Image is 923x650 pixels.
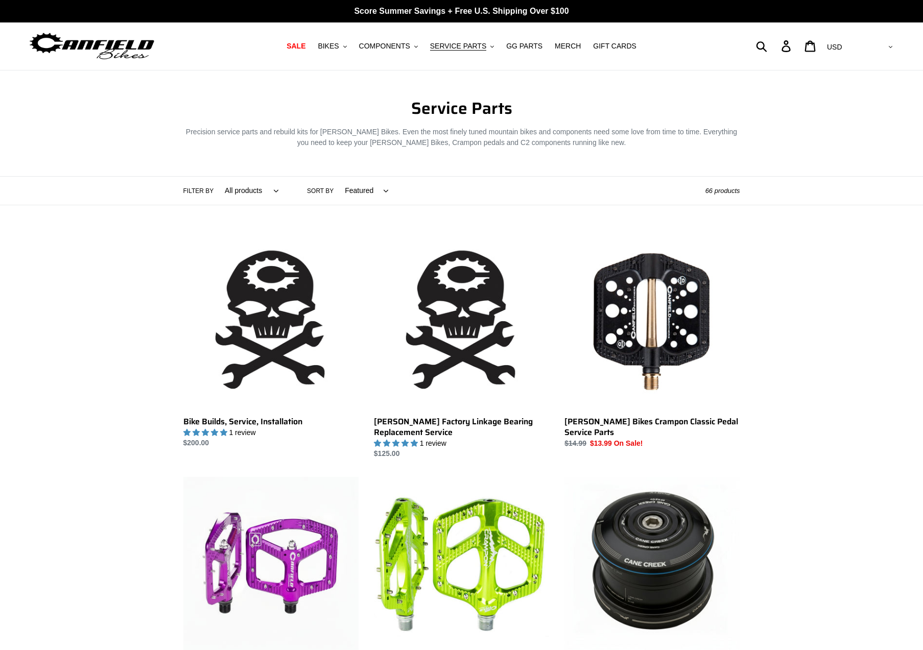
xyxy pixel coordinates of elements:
[705,187,740,195] span: 66 products
[183,127,740,148] p: Precision service parts and rebuild kits for [PERSON_NAME] Bikes. Even the most finely tuned moun...
[430,42,486,51] span: SERVICE PARTS
[588,39,642,53] a: GIFT CARDS
[411,95,512,121] span: Service Parts
[354,39,423,53] button: COMPONENTS
[555,42,581,51] span: MERCH
[359,42,410,51] span: COMPONENTS
[501,39,548,53] a: GG PARTS
[425,39,499,53] button: SERVICE PARTS
[287,42,305,51] span: SALE
[28,30,156,62] img: Canfield Bikes
[313,39,351,53] button: BIKES
[281,39,311,53] a: SALE
[762,35,788,57] input: Search
[550,39,586,53] a: MERCH
[593,42,636,51] span: GIFT CARDS
[307,186,334,196] label: Sort by
[318,42,339,51] span: BIKES
[183,186,214,196] label: Filter by
[506,42,542,51] span: GG PARTS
